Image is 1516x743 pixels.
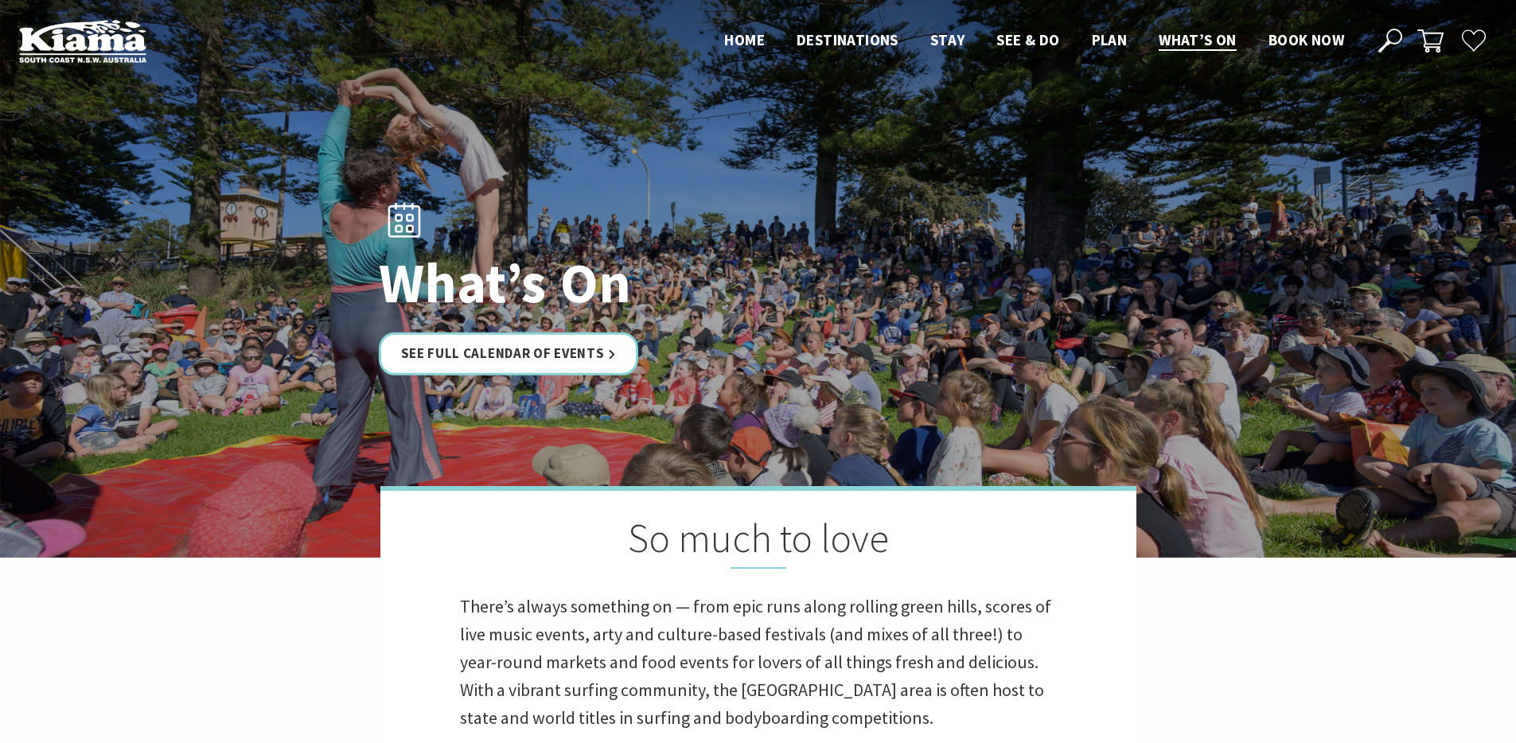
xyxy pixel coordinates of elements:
nav: Main Menu [708,28,1360,54]
img: Kiama Logo [19,19,146,63]
h2: So much to love [460,515,1057,569]
a: See Full Calendar of Events [379,333,639,375]
span: Home [724,30,765,49]
p: There’s always something on — from epic runs along rolling green hills, scores of live music even... [460,593,1057,733]
span: See & Do [996,30,1059,49]
span: Plan [1092,30,1128,49]
span: What’s On [1159,30,1237,49]
span: Book now [1269,30,1344,49]
span: Stay [930,30,965,49]
h1: What’s On [379,252,828,313]
span: Destinations [797,30,898,49]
